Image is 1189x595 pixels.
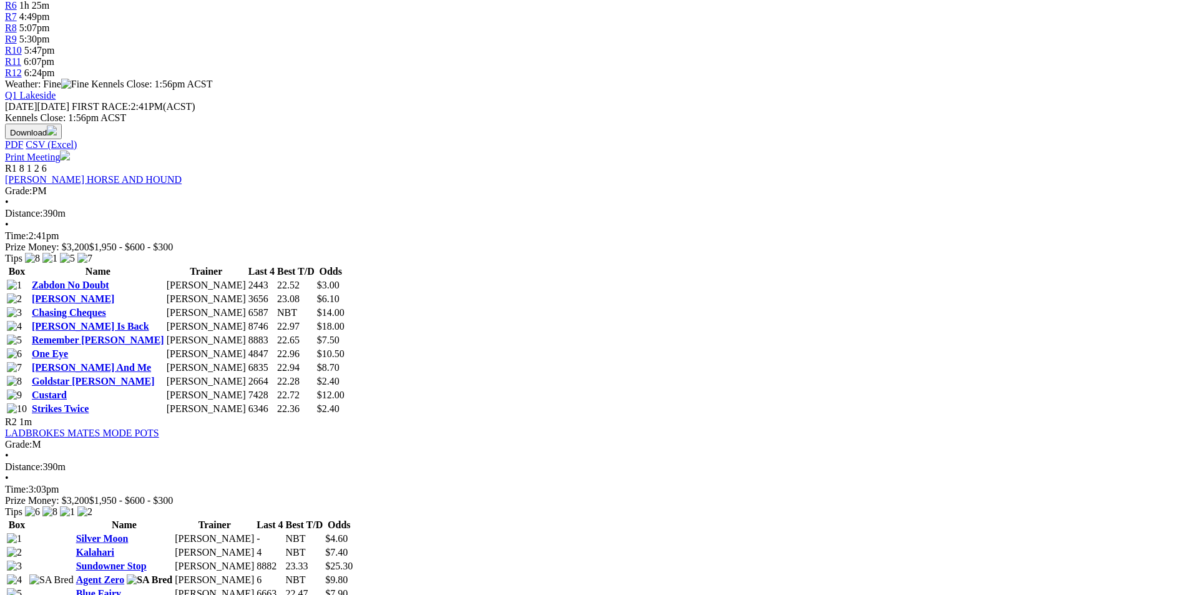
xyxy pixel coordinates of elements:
th: Name [76,519,174,531]
span: 6:24pm [24,67,55,78]
td: 6587 [248,307,275,319]
td: [PERSON_NAME] [174,574,255,586]
td: 22.52 [276,279,315,292]
img: 7 [7,362,22,373]
a: [PERSON_NAME] [32,293,114,304]
span: 8 1 2 6 [19,163,47,174]
td: NBT [285,533,324,545]
td: [PERSON_NAME] [174,546,255,559]
th: Last 4 [248,265,275,278]
a: [PERSON_NAME] And Me [32,362,151,373]
span: Distance: [5,461,42,472]
img: 6 [25,506,40,518]
th: Best T/D [276,265,315,278]
div: Kennels Close: 1:56pm ACST [5,112,1184,124]
img: 4 [7,321,22,332]
td: 6346 [248,403,275,415]
span: 2:41PM(ACST) [72,101,195,112]
span: $14.00 [317,307,345,318]
span: $10.50 [317,348,345,359]
span: Box [9,266,26,277]
td: 22.65 [276,334,315,347]
span: $7.50 [317,335,340,345]
td: 22.97 [276,320,315,333]
span: Tips [5,253,22,263]
img: 5 [60,253,75,264]
td: 23.08 [276,293,315,305]
td: 8746 [248,320,275,333]
td: 23.33 [285,560,324,573]
td: [PERSON_NAME] [166,279,247,292]
span: Time: [5,484,29,494]
a: Kalahari [76,547,114,558]
span: R1 [5,163,17,174]
div: Prize Money: $3,200 [5,495,1184,506]
span: Box [9,519,26,530]
td: NBT [285,574,324,586]
a: R10 [5,45,22,56]
span: R11 [5,56,21,67]
span: $4.60 [325,533,348,544]
a: One Eye [32,348,68,359]
a: Agent Zero [76,574,124,585]
img: 8 [42,506,57,518]
img: 4 [7,574,22,586]
img: SA Bred [29,574,74,586]
td: [PERSON_NAME] [166,389,247,401]
td: 3656 [248,293,275,305]
span: $6.10 [317,293,340,304]
span: [DATE] [5,101,37,112]
img: 1 [60,506,75,518]
a: PDF [5,139,23,150]
span: Time: [5,230,29,241]
a: Sundowner Stop [76,561,147,571]
th: Last 4 [256,519,283,531]
span: $1,950 - $600 - $300 [89,242,174,252]
a: R7 [5,11,17,22]
img: 10 [7,403,27,415]
span: $3.00 [317,280,340,290]
span: 4:49pm [19,11,50,22]
a: R9 [5,34,17,44]
span: [DATE] [5,101,69,112]
span: 5:07pm [19,22,50,33]
td: 2664 [248,375,275,388]
th: Name [31,265,165,278]
a: Print Meeting [5,152,70,162]
a: R8 [5,22,17,33]
td: 8883 [248,334,275,347]
button: Download [5,124,62,139]
img: 5 [7,335,22,346]
span: $1,950 - $600 - $300 [89,495,174,506]
span: R12 [5,67,22,78]
span: $12.00 [317,390,345,400]
td: [PERSON_NAME] [166,307,247,319]
td: 8882 [256,560,283,573]
div: M [5,439,1184,450]
span: $2.40 [317,403,340,414]
a: Custard [32,390,67,400]
th: Trainer [166,265,247,278]
td: 22.72 [276,389,315,401]
span: Weather: Fine [5,79,91,89]
div: PM [5,185,1184,197]
span: Kennels Close: 1:56pm ACST [91,79,212,89]
td: [PERSON_NAME] [166,293,247,305]
img: 1 [7,533,22,544]
div: 3:03pm [5,484,1184,495]
td: 22.36 [276,403,315,415]
td: [PERSON_NAME] [166,320,247,333]
a: Goldstar [PERSON_NAME] [32,376,155,386]
a: Chasing Cheques [32,307,106,318]
td: 2443 [248,279,275,292]
span: $8.70 [317,362,340,373]
td: NBT [285,546,324,559]
td: 6835 [248,361,275,374]
img: Fine [61,79,89,90]
img: 7 [77,253,92,264]
img: 8 [25,253,40,264]
span: 5:30pm [19,34,50,44]
span: $2.40 [317,376,340,386]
